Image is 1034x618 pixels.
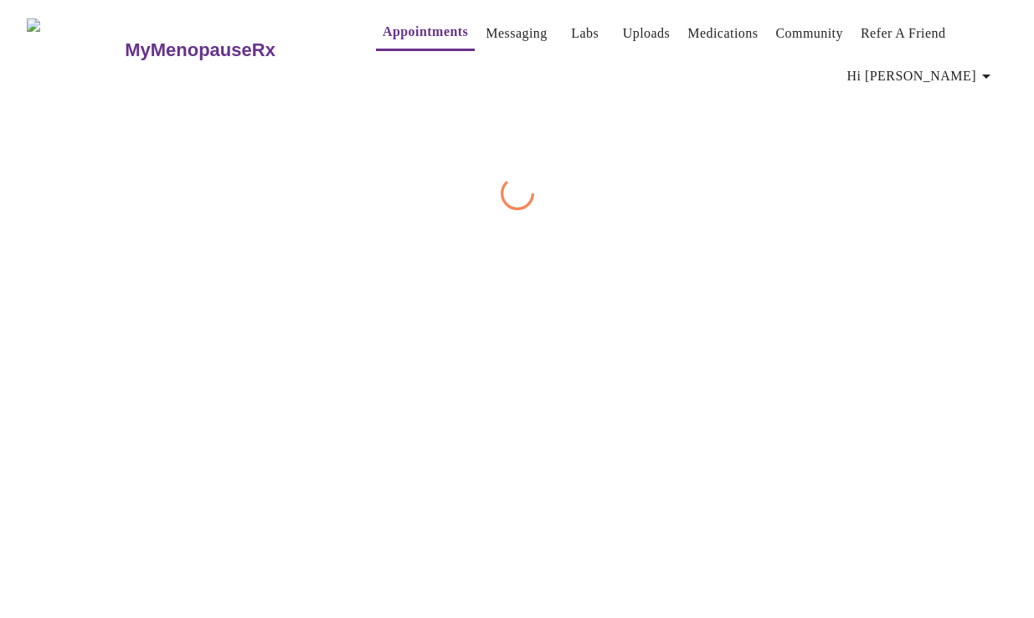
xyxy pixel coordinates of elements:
button: Community [769,17,850,50]
button: Uploads [616,17,677,50]
a: Community [775,22,843,45]
button: Appointments [376,15,475,51]
span: Hi [PERSON_NAME] [847,64,996,88]
h3: MyMenopauseRx [125,39,275,61]
a: Refer a Friend [861,22,946,45]
a: MyMenopauseRx [123,21,342,80]
a: Messaging [486,22,547,45]
img: MyMenopauseRx Logo [27,18,123,81]
button: Messaging [479,17,553,50]
button: Hi [PERSON_NAME] [841,59,1003,93]
button: Medications [681,17,764,50]
button: Labs [558,17,612,50]
button: Refer a Friend [854,17,953,50]
a: Appointments [383,20,468,44]
a: Labs [571,22,599,45]
a: Uploads [623,22,671,45]
a: Medications [687,22,758,45]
